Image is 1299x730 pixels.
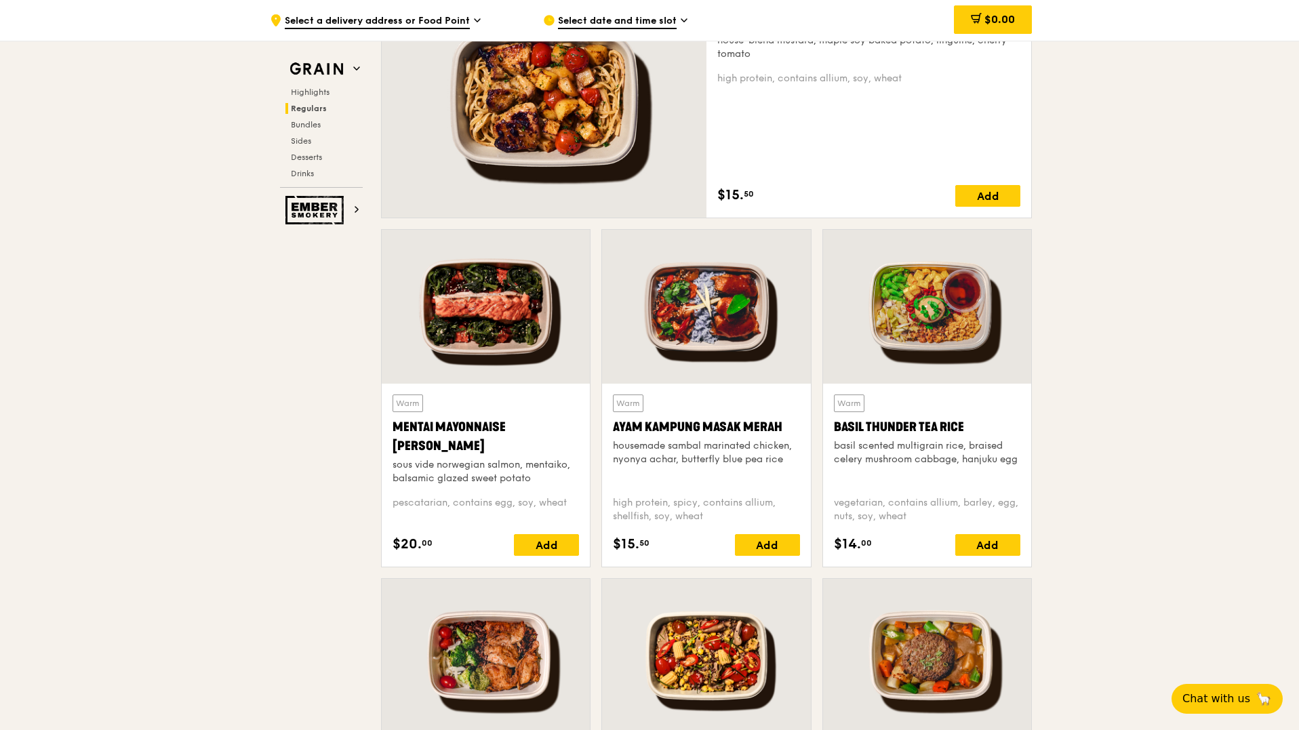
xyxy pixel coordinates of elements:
span: Bundles [291,120,321,129]
div: Add [955,185,1020,207]
div: Basil Thunder Tea Rice [834,418,1020,437]
span: 00 [861,538,872,548]
div: high protein, contains allium, soy, wheat [717,72,1020,85]
span: Sides [291,136,311,146]
div: high protein, spicy, contains allium, shellfish, soy, wheat [613,496,799,523]
img: Ember Smokery web logo [285,196,348,224]
span: 🦙 [1256,691,1272,707]
span: $15. [613,534,639,554]
span: Select date and time slot [558,14,677,29]
span: Chat with us [1182,691,1250,707]
span: Drinks [291,169,314,178]
div: vegetarian, contains allium, barley, egg, nuts, soy, wheat [834,496,1020,523]
span: Select a delivery address or Food Point [285,14,470,29]
div: Warm [834,394,864,412]
div: Add [955,534,1020,556]
span: $20. [393,534,422,554]
div: Add [514,534,579,556]
div: pescatarian, contains egg, soy, wheat [393,496,579,523]
button: Chat with us🦙 [1172,684,1283,714]
span: 50 [744,188,754,199]
span: 00 [422,538,433,548]
span: $14. [834,534,861,554]
img: Grain web logo [285,57,348,81]
div: Mentai Mayonnaise [PERSON_NAME] [393,418,579,455]
div: basil scented multigrain rice, braised celery mushroom cabbage, hanjuku egg [834,439,1020,466]
span: Regulars [291,104,327,113]
span: $0.00 [984,13,1015,26]
div: Warm [613,394,643,412]
div: Warm [393,394,423,412]
div: Ayam Kampung Masak Merah [613,418,799,437]
span: Highlights [291,87,329,97]
span: $15. [717,185,744,205]
div: Add [735,534,800,556]
div: house-blend mustard, maple soy baked potato, linguine, cherry tomato [717,34,1020,61]
div: sous vide norwegian salmon, mentaiko, balsamic glazed sweet potato [393,458,579,485]
span: Desserts [291,153,322,162]
div: housemade sambal marinated chicken, nyonya achar, butterfly blue pea rice [613,439,799,466]
span: 50 [639,538,649,548]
